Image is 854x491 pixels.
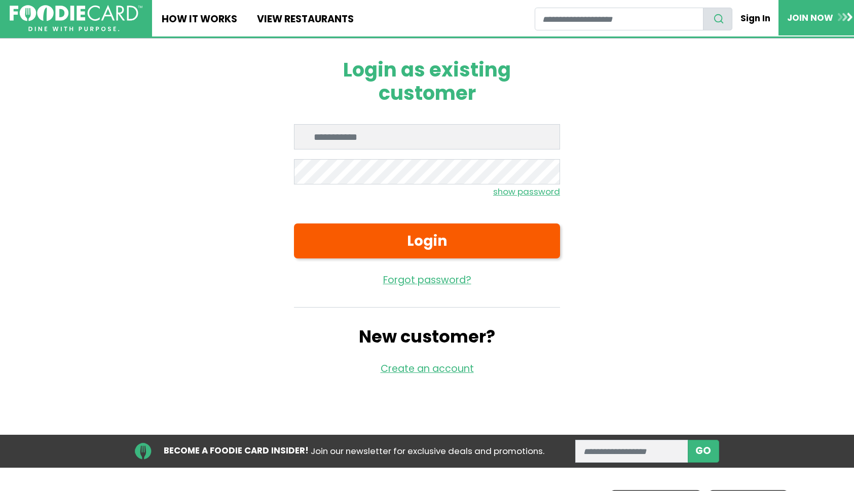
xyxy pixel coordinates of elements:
[294,58,560,105] h1: Login as existing customer
[703,8,732,30] button: search
[294,327,560,347] h2: New customer?
[381,362,474,375] a: Create an account
[688,440,719,463] button: subscribe
[164,444,309,457] strong: BECOME A FOODIE CARD INSIDER!
[535,8,703,30] input: restaurant search
[294,223,560,258] button: Login
[732,7,779,29] a: Sign In
[294,273,560,288] a: Forgot password?
[575,440,688,463] input: enter email address
[311,445,544,457] span: Join our newsletter for exclusive deals and promotions.
[493,185,560,198] small: show password
[10,5,142,32] img: FoodieCard; Eat, Drink, Save, Donate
